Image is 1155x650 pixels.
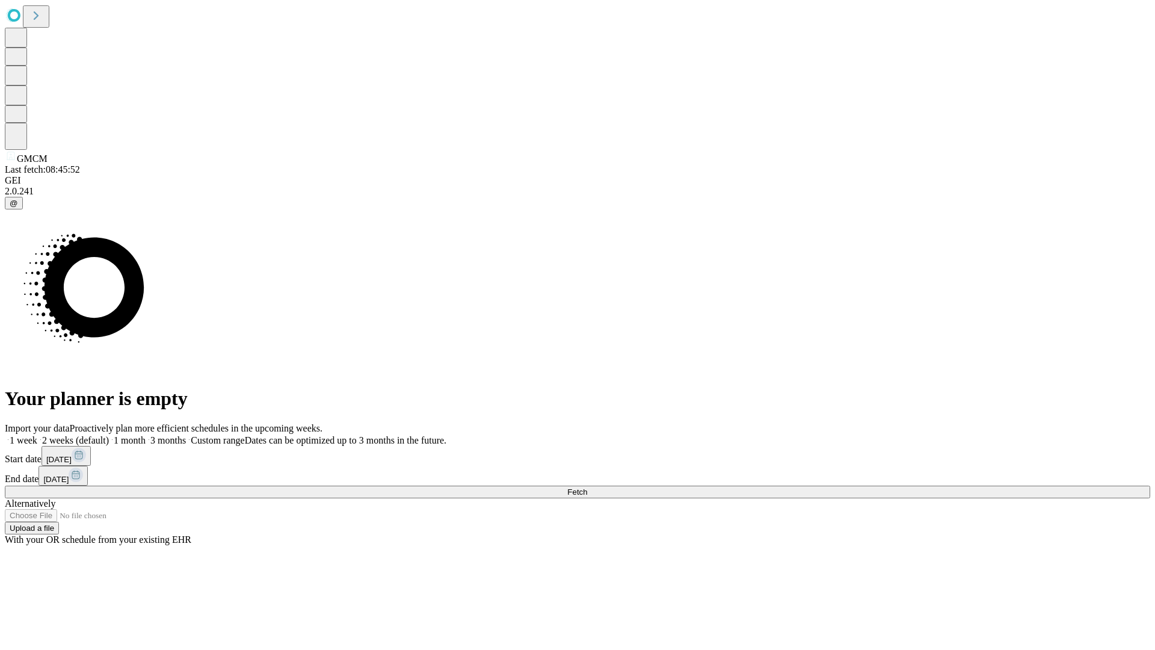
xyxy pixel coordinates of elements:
[191,435,244,445] span: Custom range
[5,466,1150,486] div: End date
[5,534,191,545] span: With your OR schedule from your existing EHR
[5,423,70,433] span: Import your data
[245,435,446,445] span: Dates can be optimized up to 3 months in the future.
[5,498,55,509] span: Alternatively
[5,197,23,209] button: @
[17,153,48,164] span: GMCM
[46,455,72,464] span: [DATE]
[38,466,88,486] button: [DATE]
[150,435,186,445] span: 3 months
[5,486,1150,498] button: Fetch
[5,522,59,534] button: Upload a file
[5,175,1150,186] div: GEI
[43,475,69,484] span: [DATE]
[5,164,80,175] span: Last fetch: 08:45:52
[114,435,146,445] span: 1 month
[42,446,91,466] button: [DATE]
[70,423,322,433] span: Proactively plan more efficient schedules in the upcoming weeks.
[5,186,1150,197] div: 2.0.241
[5,446,1150,466] div: Start date
[567,487,587,497] span: Fetch
[10,199,18,208] span: @
[42,435,109,445] span: 2 weeks (default)
[5,388,1150,410] h1: Your planner is empty
[10,435,37,445] span: 1 week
